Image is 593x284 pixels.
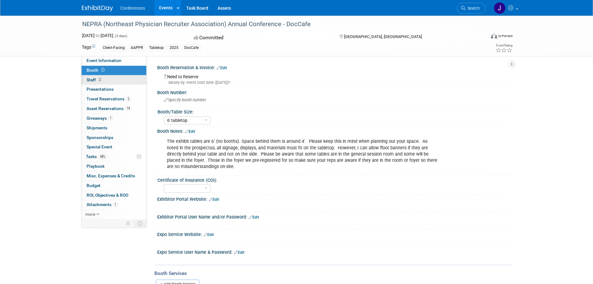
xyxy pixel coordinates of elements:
[82,181,146,190] a: Budget
[496,44,512,47] div: Event Rating
[168,45,180,51] div: 2025
[87,116,113,121] span: Giveaways
[164,80,507,85] div: Ideally by: event start date ([DATE])?
[82,210,146,219] a: more
[97,77,102,82] span: 2
[204,233,214,237] a: Edit
[87,164,105,169] span: Playbook
[449,32,513,42] div: Event Format
[157,88,511,96] div: Booth Number:
[234,250,244,255] a: Edit
[82,162,146,171] a: Playbook
[192,32,329,43] div: Committed
[82,5,113,12] img: ExhibitDay
[185,129,195,134] a: Edit
[82,66,146,75] a: Booth
[95,33,101,38] span: to
[82,85,146,94] a: Presentations
[158,176,509,183] div: Certificate of Insurance (COI):
[98,154,107,159] span: 38%
[87,87,114,92] span: Presentations
[82,123,146,133] a: Shipments
[465,6,480,11] span: Search
[147,45,166,51] div: Tabletop
[158,107,509,115] div: Booth/Table Size:
[157,195,511,203] div: Exhibitor Portal Website:
[82,152,146,161] a: Tasks38%
[82,114,146,123] a: Giveaways1
[82,171,146,181] a: Misc. Expenses & Credits
[113,202,118,207] span: 1
[87,96,131,101] span: Travel Reservations
[87,58,121,63] span: Event Information
[129,45,145,51] div: AAPPR
[491,33,497,38] img: Format-Inperson.png
[82,133,146,142] a: Sponsorships
[108,116,113,120] span: 1
[344,34,422,39] span: [GEOGRAPHIC_DATA], [GEOGRAPHIC_DATA]
[154,270,511,277] div: Booth Services
[457,3,486,14] a: Search
[123,219,134,228] td: Personalize Event Tab Strip
[162,135,443,173] div: The exhibit tables are 6’ (no booths). Space behind them is around 4’. Please keep this in mind w...
[182,45,200,51] div: DocCafe
[87,144,112,149] span: Special Event
[157,212,511,220] div: Exhbitor Portal User Name and/or Password:
[164,98,206,102] span: Specify booth number
[87,135,113,140] span: Sponsorships
[82,104,146,113] a: Asset Reservations14
[494,2,506,14] img: Jenny Clavero
[125,106,131,111] span: 14
[209,197,219,202] a: Edit
[217,66,227,70] a: Edit
[82,75,146,85] a: Staff2
[249,215,259,219] a: Edit
[82,56,146,65] a: Event Information
[498,34,513,38] div: In-Person
[126,97,131,101] span: 2
[87,183,101,188] span: Budget
[157,63,511,71] div: Booth Reservation & Invoice:
[114,34,127,38] span: (3 days)
[162,72,507,85] div: Need to Reserve
[82,200,146,209] a: Attachments1
[87,106,131,111] span: Asset Reservations
[157,248,511,256] div: Expo Service User Name & Password:
[87,77,102,82] span: Staff
[87,193,128,198] span: ROI, Objectives & ROO
[87,173,135,178] span: Misc. Expenses & Credits
[87,202,118,207] span: Attachments
[157,127,511,135] div: Booth Notes:
[85,212,95,217] span: more
[101,45,127,51] div: Client-Facing
[82,94,146,104] a: Travel Reservations2
[87,125,107,130] span: Shipments
[134,219,146,228] td: Toggle Event Tabs
[157,230,511,238] div: Expo Service Website:
[86,154,107,159] span: Tasks
[100,68,106,72] span: Booth not reserved yet
[82,44,95,51] td: Tags
[82,191,146,200] a: ROI, Objectives & ROO
[80,19,476,30] div: NEPRA (Northeast Physician Recruiter Association) Annual Conference - DocCafe
[82,142,146,152] a: Special Event
[120,6,145,11] span: Conferences
[82,33,113,38] span: [DATE] [DATE]
[87,68,106,73] span: Booth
